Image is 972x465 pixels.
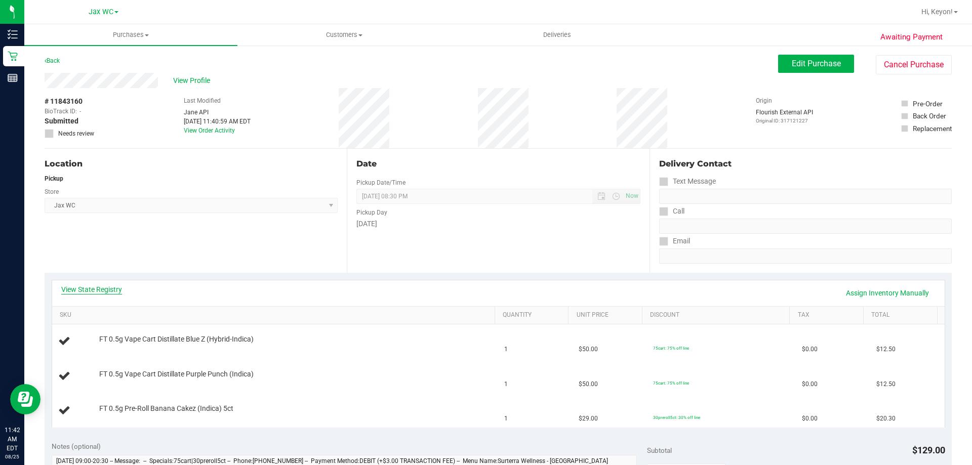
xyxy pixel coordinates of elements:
span: Submitted [45,116,78,126]
div: Delivery Contact [659,158,952,170]
label: Origin [756,96,772,105]
label: Pickup Date/Time [356,178,406,187]
span: - [79,107,81,116]
span: $12.50 [876,379,896,389]
span: Needs review [58,129,94,138]
div: Flourish External API [756,108,813,124]
label: Email [659,234,690,248]
input: Format: (999) 999-9999 [659,189,952,204]
p: 08/25 [5,453,20,460]
span: $12.50 [876,345,896,354]
a: SKU [60,311,491,319]
div: [DATE] [356,219,640,229]
a: Deliveries [451,24,664,46]
span: View Profile [173,75,214,86]
span: Customers [238,30,450,39]
span: Jax WC [89,8,113,16]
inline-svg: Inventory [8,29,18,39]
span: 1 [504,345,508,354]
span: FT 0.5g Pre-Roll Banana Cakez (Indica) 5ct [99,404,233,413]
span: $20.30 [876,414,896,424]
a: Tax [798,311,860,319]
a: Purchases [24,24,237,46]
span: Hi, Keyon! [921,8,953,16]
a: Unit Price [577,311,638,319]
p: 11:42 AM EDT [5,426,20,453]
span: Awaiting Payment [880,31,943,43]
label: Store [45,187,59,196]
a: Total [871,311,933,319]
div: Location [45,158,338,170]
span: 1 [504,379,508,389]
span: # 11843160 [45,96,83,107]
input: Format: (999) 999-9999 [659,219,952,234]
div: Jane API [184,108,251,117]
div: Replacement [913,123,952,134]
div: Pre-Order [913,99,943,109]
div: Date [356,158,640,170]
span: 75cart: 75% off line [653,346,689,351]
span: Purchases [24,30,237,39]
inline-svg: Reports [8,73,18,83]
span: $50.00 [579,379,598,389]
span: FT 0.5g Vape Cart Distillate Purple Punch (Indica) [99,369,254,379]
a: Quantity [503,311,564,319]
span: FT 0.5g Vape Cart Distillate Blue Z (Hybrid-Indica) [99,334,254,344]
span: Notes (optional) [52,442,101,450]
iframe: Resource center [10,384,40,414]
label: Call [659,204,684,219]
label: Pickup Day [356,208,387,217]
span: $50.00 [579,345,598,354]
a: View Order Activity [184,127,235,134]
span: 30preroll5ct: 30% off line [653,415,700,420]
label: Last Modified [184,96,221,105]
span: $0.00 [802,345,818,354]
p: Original ID: 317121227 [756,117,813,124]
span: $0.00 [802,414,818,424]
a: View State Registry [61,284,122,294]
span: BioTrack ID: [45,107,77,116]
span: 1 [504,414,508,424]
button: Edit Purchase [778,55,854,73]
div: [DATE] 11:40:59 AM EDT [184,117,251,126]
a: Assign Inventory Manually [839,284,936,302]
div: Back Order [913,111,946,121]
strong: Pickup [45,175,63,182]
label: Text Message [659,174,716,189]
a: Discount [650,311,786,319]
a: Customers [237,24,451,46]
span: 75cart: 75% off line [653,381,689,386]
button: Cancel Purchase [876,55,952,74]
inline-svg: Retail [8,51,18,61]
span: $129.00 [912,445,945,455]
span: Subtotal [647,446,672,454]
span: Deliveries [530,30,585,39]
a: Back [45,57,60,64]
span: Edit Purchase [792,59,841,68]
span: $0.00 [802,379,818,389]
span: $29.00 [579,414,598,424]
